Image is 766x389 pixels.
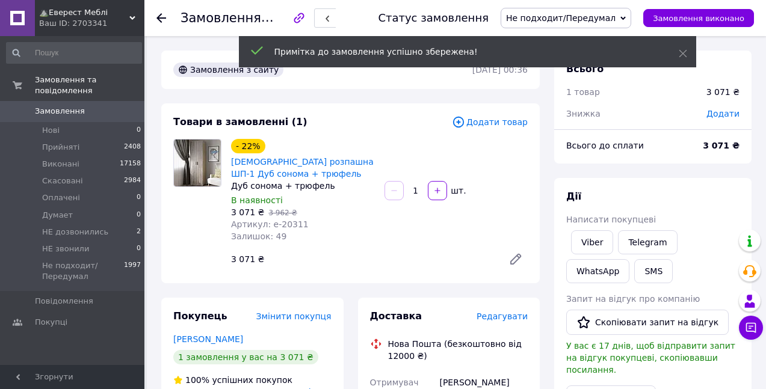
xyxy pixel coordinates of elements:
span: 3 962 ₴ [268,209,297,217]
span: Замовлення виконано [653,14,744,23]
a: Viber [571,230,613,254]
span: 3 071 ₴ [231,207,264,217]
span: 0 [137,125,141,136]
div: 3 071 ₴ [226,251,499,268]
span: Нові [42,125,60,136]
span: Знижка [566,109,601,118]
span: Замовлення [35,106,85,117]
span: У вас є 17 днів, щоб відправити запит на відгук покупцеві, скопіювавши посилання. [566,341,735,375]
span: Запит на відгук про компанію [566,294,700,304]
span: Не подходит/Передумал [42,260,124,282]
span: 1 товар [566,87,600,97]
div: Дуб сонома + трюфель [231,180,375,192]
a: WhatsApp [566,259,629,283]
span: 2984 [124,176,141,186]
span: Замовлення [181,11,261,25]
div: Повернутися назад [156,12,166,24]
span: 0 [137,244,141,254]
span: Думает [42,210,73,221]
span: Артикул: е-20311 [231,219,309,229]
div: шт. [448,185,468,197]
div: 3 071 ₴ [706,86,740,98]
span: Скасовані [42,176,83,186]
div: Замовлення з сайту [173,63,283,77]
span: Покупець [173,310,227,322]
span: Покупці [35,317,67,328]
span: Додати товар [452,115,528,129]
span: НЕ дозвонились [42,227,108,237]
span: ⛰️Еверест Меблі [39,7,129,18]
a: [PERSON_NAME] [173,334,243,344]
span: Товари в замовленні (1) [173,116,307,127]
span: 17158 [120,159,141,170]
span: Додати [706,109,740,118]
span: Не подходит/Передумал [506,13,616,23]
button: Замовлення виконано [643,9,754,27]
span: Редагувати [477,311,528,321]
span: 0 [137,192,141,203]
span: Написати покупцеві [566,215,656,224]
span: Отримувач [370,378,419,387]
span: 100% [185,375,209,385]
a: Редагувати [504,247,528,271]
div: Примітка до замовлення успішно збережена! [274,46,649,58]
div: Ваш ID: 2703341 [39,18,144,29]
button: Чат з покупцем [739,316,763,340]
span: 2408 [124,142,141,153]
div: Нова Пошта (безкоштовно від 12000 ₴) [385,338,531,362]
span: Оплачені [42,192,80,203]
span: НЕ звонили [42,244,89,254]
span: 2 [137,227,141,237]
div: успішних покупок [173,374,292,386]
span: В наявності [231,195,283,205]
span: 0 [137,210,141,221]
b: 3 071 ₴ [703,141,740,150]
div: 1 замовлення у вас на 3 071 ₴ [173,350,318,364]
img: Шафа розпашна ШП-1 Дуб сонома + трюфель [174,139,221,186]
button: Скопіювати запит на відгук [566,310,729,335]
span: 1997 [124,260,141,282]
input: Пошук [6,42,142,64]
button: SMS [634,259,673,283]
div: - 22% [231,139,265,153]
span: Доставка [370,310,422,322]
div: Статус замовлення [378,12,489,24]
span: Прийняті [42,142,79,153]
span: Виконані [42,159,79,170]
a: [DEMOGRAPHIC_DATA] розпашна ШП-1 Дуб сонома + трюфель [231,157,374,179]
a: Telegram [618,230,677,254]
span: Змінити покупця [256,311,332,321]
span: Всього до сплати [566,141,644,150]
span: Замовлення та повідомлення [35,75,144,96]
span: Залишок: 49 [231,231,286,241]
span: Дії [566,191,581,202]
span: Повідомлення [35,296,93,307]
